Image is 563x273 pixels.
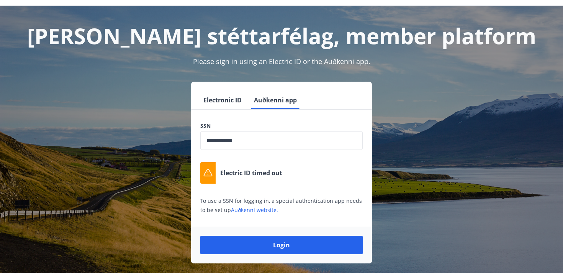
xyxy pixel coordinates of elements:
a: Auðkenni website. [231,206,278,214]
label: SSN [200,122,363,130]
span: Please sign in using an Electric ID or the Auðkenni app. [193,57,370,66]
span: To use a SSN for logging in, a special authentication app needs to be set up [200,197,362,214]
button: Electronic ID [200,91,245,109]
p: Electric ID timed out [220,169,282,177]
button: Login [200,236,363,254]
h1: [PERSON_NAME] stéttarfélag, member platform [15,21,548,50]
button: Auðkenni app [251,91,300,109]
